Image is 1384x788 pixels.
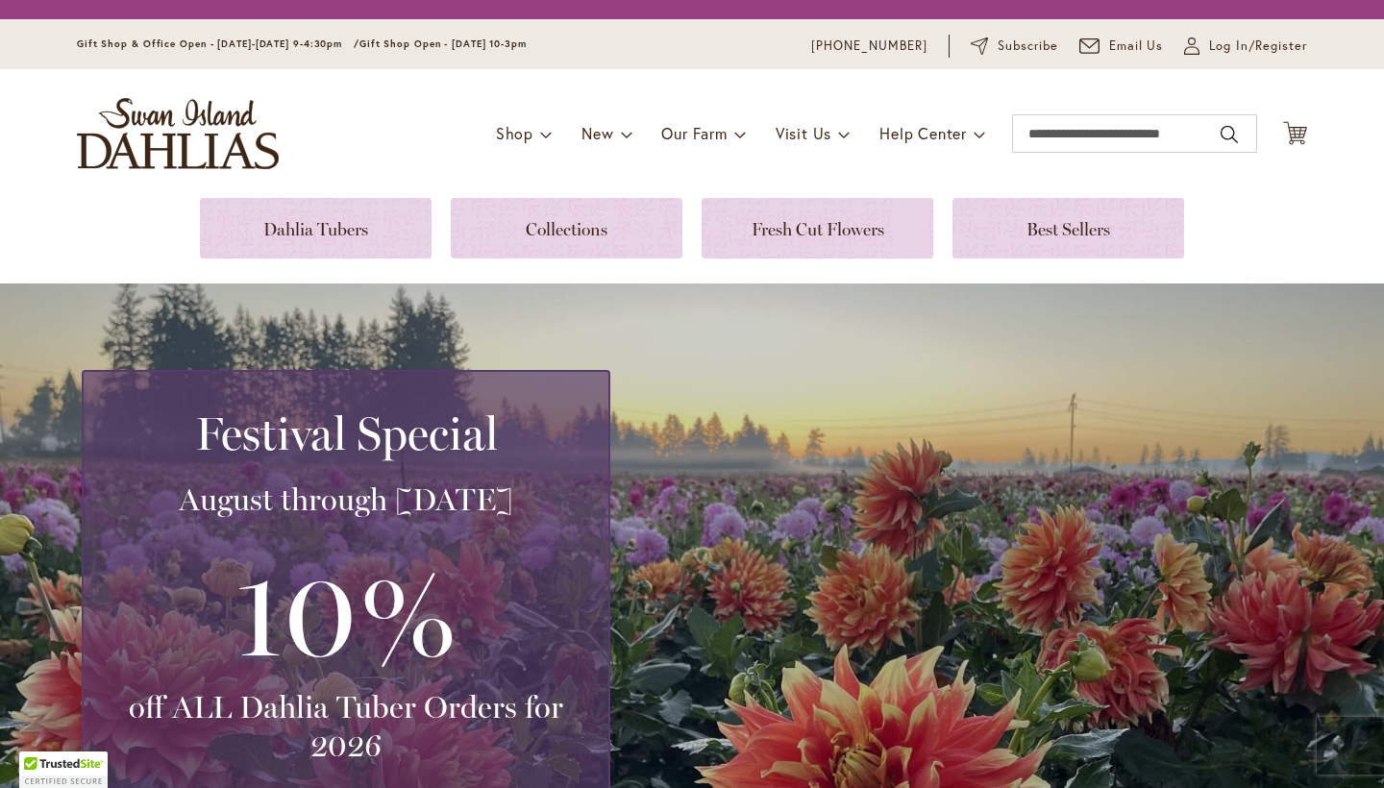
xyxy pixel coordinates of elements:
span: Email Us [1109,37,1164,56]
h3: 10% [107,538,585,688]
span: Subscribe [998,37,1058,56]
span: Log In/Register [1209,37,1307,56]
h3: off ALL Dahlia Tuber Orders for 2026 [107,688,585,765]
span: Visit Us [776,123,831,143]
span: Gift Shop & Office Open - [DATE]-[DATE] 9-4:30pm / [77,37,359,50]
span: Help Center [879,123,967,143]
span: Shop [496,123,533,143]
h2: Festival Special [107,406,585,460]
a: [PHONE_NUMBER] [811,37,927,56]
a: Log In/Register [1184,37,1307,56]
a: store logo [77,98,279,169]
button: Search [1221,119,1238,150]
span: Our Farm [661,123,727,143]
span: Gift Shop Open - [DATE] 10-3pm [359,37,527,50]
h3: August through [DATE] [107,480,585,519]
a: Email Us [1079,37,1164,56]
a: Subscribe [971,37,1058,56]
span: New [581,123,613,143]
